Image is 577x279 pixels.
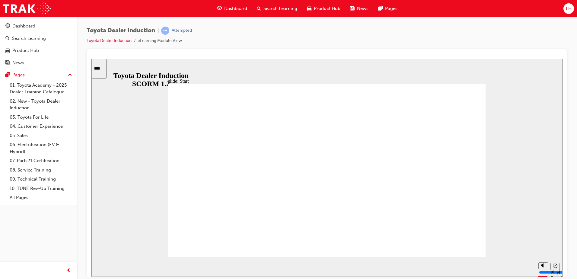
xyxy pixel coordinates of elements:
[12,47,39,54] div: Product Hub
[5,72,10,78] span: pages-icon
[373,2,402,15] a: pages-iconPages
[7,97,75,113] a: 02. New - Toyota Dealer Induction
[263,5,297,12] span: Search Learning
[7,175,75,184] a: 09. Technical Training
[87,27,155,34] span: Toyota Dealer Induction
[3,2,51,15] img: Trak
[68,71,72,79] span: up-icon
[2,57,75,69] a: News
[459,204,468,211] button: Playback speed
[307,5,311,12] span: car-icon
[7,184,75,193] a: 10. TUNE Rev-Up Training
[357,5,368,12] span: News
[7,156,75,165] a: 07. Parts21 Certification
[2,21,75,32] a: Dashboard
[350,5,355,12] span: news-icon
[566,5,572,12] span: LH
[444,198,468,218] div: misc controls
[5,24,10,29] span: guage-icon
[459,211,468,222] div: Playback Speed
[345,2,373,15] a: news-iconNews
[7,165,75,175] a: 08. Service Training
[563,3,574,14] button: LH
[447,204,457,210] button: Mute (Ctrl+Alt+M)
[12,23,35,30] div: Dashboard
[378,5,383,12] span: pages-icon
[252,2,302,15] a: search-iconSearch Learning
[138,37,182,44] li: eLearning Module View
[5,48,10,53] span: car-icon
[7,140,75,156] a: 06. Electrification (EV & Hybrid)
[172,28,192,34] div: Attempted
[217,5,222,12] span: guage-icon
[314,5,340,12] span: Product Hub
[2,33,75,44] a: Search Learning
[5,60,10,66] span: news-icon
[7,81,75,97] a: 01. Toyota Academy - 2025 Dealer Training Catalogue
[224,5,247,12] span: Dashboard
[66,267,71,274] span: prev-icon
[7,193,75,202] a: All Pages
[2,19,75,69] button: DashboardSearch LearningProduct HubNews
[12,72,25,79] div: Pages
[12,59,24,66] div: News
[2,45,75,56] a: Product Hub
[257,5,261,12] span: search-icon
[302,2,345,15] a: car-iconProduct Hub
[12,35,46,42] div: Search Learning
[385,5,397,12] span: Pages
[5,36,10,41] span: search-icon
[158,27,159,34] span: |
[2,69,75,81] button: Pages
[7,122,75,131] a: 04. Customer Experience
[87,38,132,43] a: Toyota Dealer Induction
[7,113,75,122] a: 03. Toyota For Life
[7,131,75,140] a: 05. Sales
[448,211,486,216] input: volume
[212,2,252,15] a: guage-iconDashboard
[161,27,169,35] span: learningRecordVerb_ATTEMPT-icon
